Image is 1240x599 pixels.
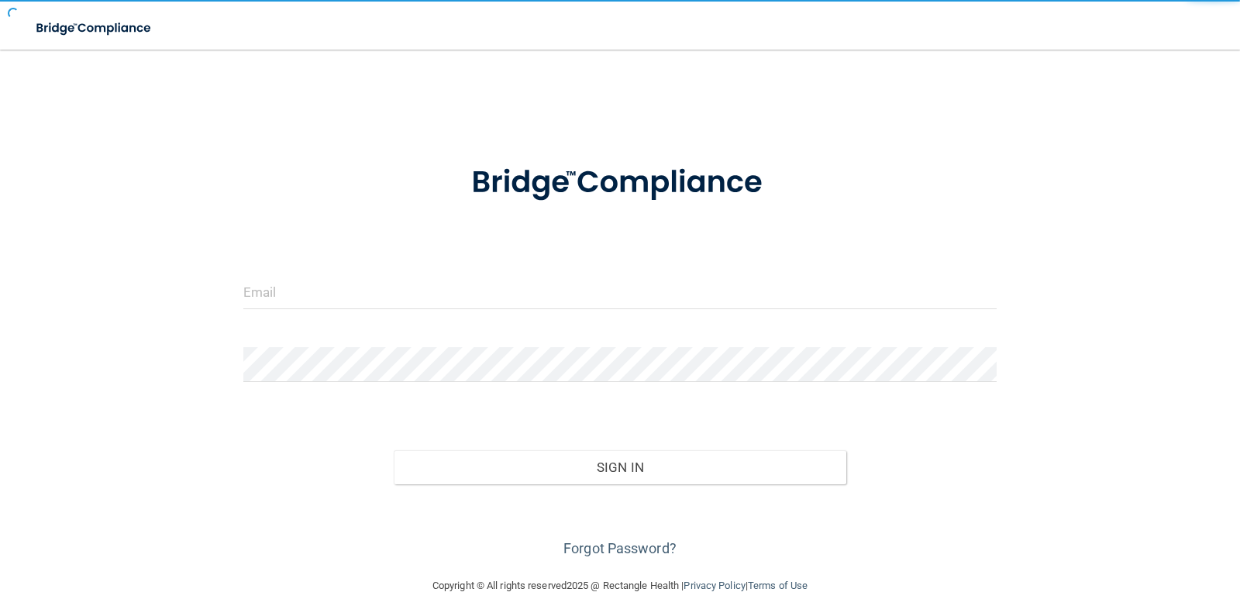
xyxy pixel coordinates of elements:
a: Forgot Password? [563,540,677,556]
button: Sign In [394,450,846,484]
img: bridge_compliance_login_screen.278c3ca4.svg [23,12,166,44]
input: Email [243,274,997,309]
img: bridge_compliance_login_screen.278c3ca4.svg [439,143,801,223]
a: Terms of Use [748,580,808,591]
a: Privacy Policy [684,580,745,591]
